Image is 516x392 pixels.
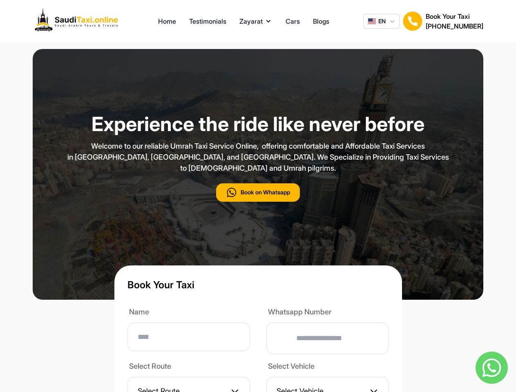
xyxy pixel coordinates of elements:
a: Cars [286,16,300,26]
label: Whatsapp Number [266,306,389,319]
img: Book Your Taxi [403,11,422,31]
h1: Book Your Taxi [127,278,389,292]
button: EN [363,14,400,29]
span: EN [378,17,386,25]
h1: Experience the ride like never before [54,114,462,134]
div: Book Your Taxi [426,11,483,31]
label: Select Vehicle [266,361,389,374]
button: Book on Whatsapp [216,183,300,202]
h2: [PHONE_NUMBER] [426,21,483,31]
img: Logo [33,7,124,36]
button: Zayarat [239,16,273,26]
a: Testimonials [189,16,226,26]
label: Name [127,306,250,319]
label: Select Route [127,361,250,374]
img: call [226,187,237,198]
a: Blogs [313,16,329,26]
p: Welcome to our reliable Umrah Taxi Service Online, offering comfortable and Affordable Taxi Servi... [54,140,462,174]
a: Home [158,16,176,26]
img: whatsapp [476,352,508,384]
h1: Book Your Taxi [426,11,483,21]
